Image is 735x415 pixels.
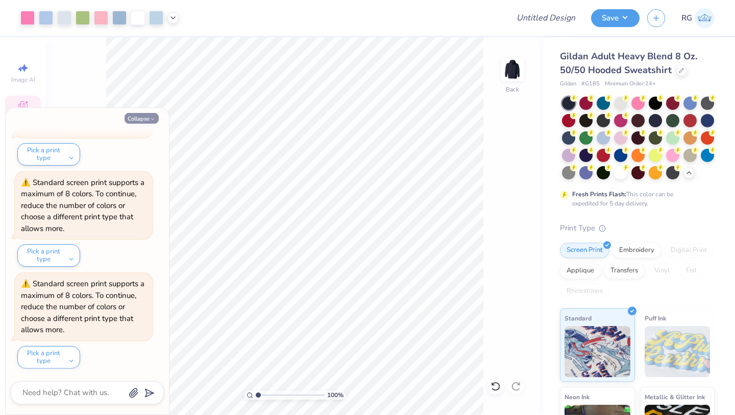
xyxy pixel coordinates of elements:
[560,80,576,88] span: Gildan
[508,8,583,28] input: Untitled Design
[560,263,601,279] div: Applique
[645,391,705,402] span: Metallic & Glitter Ink
[17,143,80,166] button: Pick a print type
[560,50,697,76] span: Gildan Adult Heavy Blend 8 Oz. 50/50 Hooded Sweatshirt
[605,80,656,88] span: Minimum Order: 24 +
[645,313,666,324] span: Puff Ink
[17,346,80,368] button: Pick a print type
[17,244,80,267] button: Pick a print type
[565,391,590,402] span: Neon Ink
[581,80,600,88] span: # G185
[565,313,592,324] span: Standard
[560,243,609,258] div: Screen Print
[695,8,715,28] img: Riddhi Gattani
[327,390,344,400] span: 100 %
[560,222,715,234] div: Print Type
[560,284,609,299] div: Rhinestones
[125,113,159,124] button: Collapse
[681,12,692,24] span: RG
[21,177,144,234] div: Standard screen print supports a maximum of 8 colors. To continue, reduce the number of colors or...
[664,243,714,258] div: Digital Print
[565,326,630,377] img: Standard
[679,263,703,279] div: Foil
[604,263,645,279] div: Transfers
[681,8,715,28] a: RG
[506,85,519,94] div: Back
[502,59,523,80] img: Back
[572,190,626,198] strong: Fresh Prints Flash:
[572,190,698,208] div: This color can be expedited for 5 day delivery.
[591,9,640,27] button: Save
[11,76,35,84] span: Image AI
[612,243,661,258] div: Embroidery
[645,326,710,377] img: Puff Ink
[21,279,144,335] div: Standard screen print supports a maximum of 8 colors. To continue, reduce the number of colors or...
[648,263,676,279] div: Vinyl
